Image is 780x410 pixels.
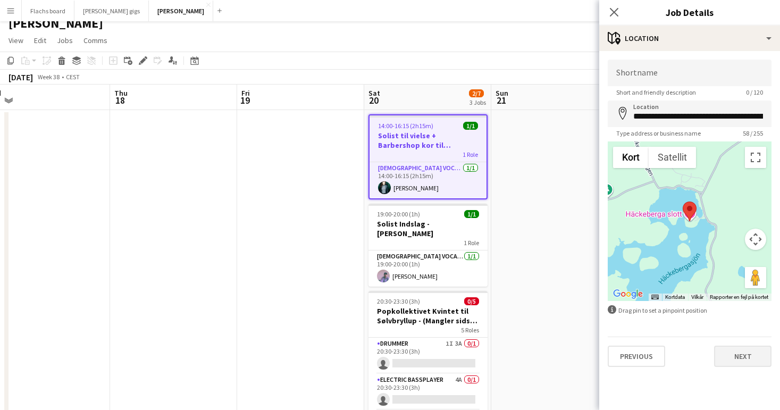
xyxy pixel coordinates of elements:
a: Åbn dette området i Google Maps (åbner i et nyt vindue) [610,287,645,301]
span: 1 Role [464,239,479,247]
button: Slå fuld skærm til/fra [745,147,766,168]
span: Fri [241,88,250,98]
div: [DATE] [9,72,33,82]
button: Vis vejkort [613,147,649,168]
h3: Solist Indslag - [PERSON_NAME] [368,219,488,238]
button: Next [714,346,771,367]
app-job-card: 14:00-16:15 (2h15m)1/1Solist til vielse + Barbershop kor til reception1 Role[DEMOGRAPHIC_DATA] Vo... [368,114,488,199]
app-card-role: [DEMOGRAPHIC_DATA] Vocal + Piano1/114:00-16:15 (2h15m)[PERSON_NAME] [370,162,487,198]
span: 0 / 120 [737,88,771,96]
app-card-role: Electric Bassplayer4A0/120:30-23:30 (3h) [368,374,488,410]
button: Kortdata [665,294,685,301]
div: 3 Jobs [469,98,486,106]
button: Vis satellitbilleder [649,147,696,168]
a: Comms [79,34,112,47]
div: Drag pin to set a pinpoint position [608,305,771,315]
h3: Solist til vielse + Barbershop kor til reception [370,131,487,150]
span: 1/1 [463,122,478,130]
button: Flachs board [22,1,74,21]
div: CEST [66,73,80,81]
button: Træk Pegman hen på kortet for at åbne Street View [745,267,766,288]
a: View [4,34,28,47]
app-card-role: Drummer1I3A0/120:30-23:30 (3h) [368,338,488,374]
img: Google [610,287,645,301]
a: Rapporter en fejl på kortet [710,294,768,300]
h1: [PERSON_NAME] [9,15,103,31]
app-job-card: 19:00-20:00 (1h)1/1Solist Indslag - [PERSON_NAME]1 Role[DEMOGRAPHIC_DATA] Vocal + Guitar1/119:00-... [368,204,488,287]
span: Jobs [57,36,73,45]
span: Sun [496,88,508,98]
app-card-role: [DEMOGRAPHIC_DATA] Vocal + Guitar1/119:00-20:00 (1h)[PERSON_NAME] [368,250,488,287]
span: 0/5 [464,297,479,305]
span: 14:00-16:15 (2h15m) [378,122,433,130]
button: [PERSON_NAME] gigs [74,1,149,21]
a: Vilkår [691,294,703,300]
button: [PERSON_NAME] [149,1,213,21]
button: Styringselement til kortkamera [745,229,766,250]
a: Jobs [53,34,77,47]
span: Edit [34,36,46,45]
button: Tastaturgenveje [651,294,659,301]
span: View [9,36,23,45]
span: 5 Roles [461,326,479,334]
span: Short and friendly description [608,88,704,96]
div: Location [599,26,780,51]
span: 19 [240,94,250,106]
span: 20:30-23:30 (3h) [377,297,420,305]
span: 19:00-20:00 (1h) [377,210,420,218]
span: 1/1 [464,210,479,218]
span: 18 [113,94,128,106]
span: Type address or business name [608,129,709,137]
span: Thu [114,88,128,98]
span: Comms [83,36,107,45]
span: Week 38 [35,73,62,81]
span: 58 / 255 [734,129,771,137]
span: 1 Role [463,150,478,158]
h3: Popkollektivet Kvintet til Sølvbryllup - (Mangler sidste bekræftelse) [368,306,488,325]
a: Edit [30,34,51,47]
span: 20 [367,94,380,106]
span: 2/7 [469,89,484,97]
h3: Job Details [599,5,780,19]
span: 21 [494,94,508,106]
button: Previous [608,346,665,367]
span: Sat [368,88,380,98]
